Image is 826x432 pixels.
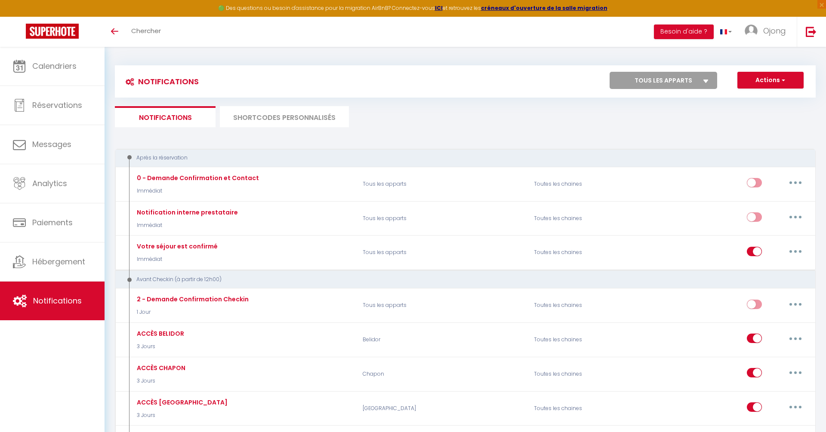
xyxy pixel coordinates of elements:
[357,293,528,318] p: Tous les apparts
[121,72,199,91] h3: Notifications
[220,106,349,127] li: SHORTCODES PERSONNALISÉS
[26,24,79,39] img: Super Booking
[125,17,167,47] a: Chercher
[123,276,794,284] div: Avant Checkin (à partir de 12h00)
[357,172,528,196] p: Tous les apparts
[528,240,642,265] div: Toutes les chaines
[435,4,443,12] a: ICI
[357,240,528,265] p: Tous les apparts
[806,26,817,37] img: logout
[135,221,238,230] p: Immédiat
[135,187,259,195] p: Immédiat
[135,363,185,373] div: ACCÈS CHAPON
[528,172,642,196] div: Toutes les chaines
[135,173,259,183] div: 0 - Demande Confirmation et Contact
[357,362,528,386] p: Chapon
[135,398,228,407] div: ACCÈS [GEOGRAPHIC_DATA]
[357,396,528,421] p: [GEOGRAPHIC_DATA]
[528,327,642,352] div: Toutes les chaines
[32,256,85,267] span: Hébergement
[135,255,218,263] p: Immédiat
[123,154,794,162] div: Après la réservation
[357,327,528,352] p: Belidor
[528,396,642,421] div: Toutes les chaines
[763,25,786,36] span: Ojong
[135,329,184,338] div: ACCÈS BELIDOR
[115,106,216,127] li: Notifications
[737,72,804,89] button: Actions
[738,17,797,47] a: ... Ojong
[135,377,185,385] p: 3 Jours
[33,295,82,306] span: Notifications
[32,178,67,189] span: Analytics
[135,343,184,351] p: 3 Jours
[135,411,228,420] p: 3 Jours
[135,294,249,304] div: 2 - Demande Confirmation Checkin
[654,25,714,39] button: Besoin d'aide ?
[528,362,642,386] div: Toutes les chaines
[528,293,642,318] div: Toutes les chaines
[481,4,607,12] a: créneaux d'ouverture de la salle migration
[135,308,249,316] p: 1 Jour
[135,242,218,251] div: Votre séjour est confirmé
[32,139,71,150] span: Messages
[32,61,77,71] span: Calendriers
[32,100,82,110] span: Réservations
[135,208,238,217] div: Notification interne prestataire
[357,206,528,231] p: Tous les apparts
[32,217,73,228] span: Paiements
[745,25,758,37] img: ...
[528,206,642,231] div: Toutes les chaines
[131,26,161,35] span: Chercher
